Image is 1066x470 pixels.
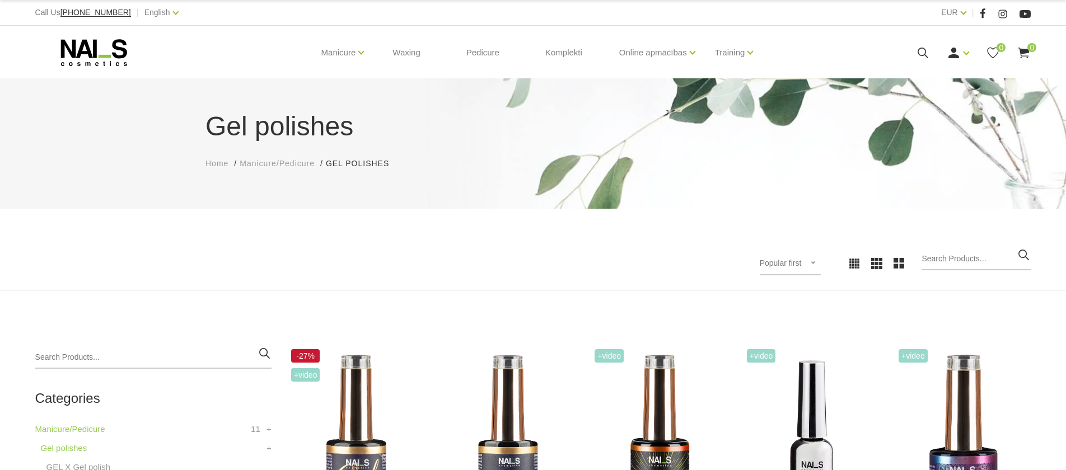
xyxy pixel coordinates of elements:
a: + [266,422,272,436]
span: +Video [747,349,776,363]
a: Manicure [321,30,356,75]
span: 0 [1027,43,1036,52]
li: Gel polishes [326,158,400,170]
span: -27% [291,349,320,363]
span: 0 [997,43,1006,52]
span: +Video [595,349,624,363]
a: English [144,6,170,19]
a: Waxing [384,26,429,79]
a: Gel polishes [41,441,87,455]
span: +Video [899,349,928,363]
span: Home [205,159,228,168]
a: 0 [1017,46,1031,60]
a: Home [205,158,228,170]
a: Manicure/Pedicure [35,422,105,436]
a: Online apmācības [619,30,687,75]
div: Call Us [35,6,131,20]
span: 11 [251,422,260,436]
a: Manicure/Pedicure [240,158,315,170]
span: +Video [291,368,320,382]
span: | [137,6,139,20]
h2: Categories [35,391,272,406]
input: Search Products... [922,248,1031,270]
a: [PHONE_NUMBER] [60,8,131,17]
a: EUR [941,6,958,19]
a: Komplekti [536,26,591,79]
a: Training [715,30,745,75]
span: | [972,6,974,20]
span: Popular first [760,258,802,267]
a: + [266,441,272,455]
span: Manicure/Pedicure [240,159,315,168]
a: 0 [986,46,1000,60]
a: Pedicure [457,26,508,79]
h1: Gel polishes [205,106,861,147]
input: Search Products... [35,346,272,369]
